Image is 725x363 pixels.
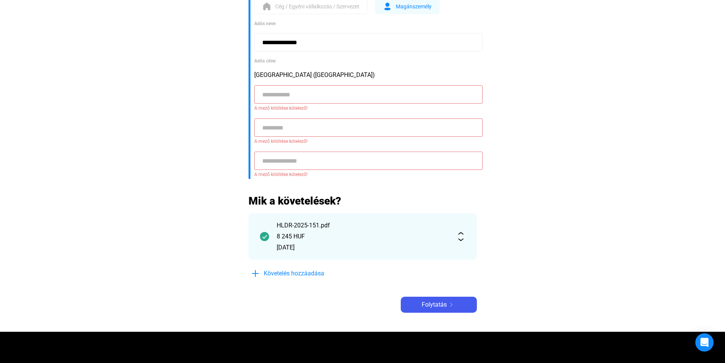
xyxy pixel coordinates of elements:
span: A mező kitöltése kötelező! [254,104,477,113]
span: A mező kitöltése kötelező! [254,170,477,179]
span: Követelés hozzáadása [264,269,324,278]
img: arrow-right-white [447,303,456,307]
img: form-org [262,2,271,11]
img: expand [456,232,465,241]
div: Open Intercom Messenger [695,333,714,352]
h2: Mik a követelések? [249,194,477,208]
span: Magánszemély [396,2,432,11]
div: Adós címe [254,57,477,65]
div: [DATE] [277,243,449,252]
img: plus-blue [251,269,260,278]
div: Adós neve [254,20,477,27]
span: A mező kitöltése kötelező! [254,137,477,146]
span: Cég / Egyéni vállalkozás / Szervezet [275,2,359,11]
div: [GEOGRAPHIC_DATA] ([GEOGRAPHIC_DATA]) [254,70,477,80]
span: Folytatás [422,300,447,309]
img: checkmark-darker-green-circle [260,232,269,241]
button: Folytatásarrow-right-white [401,297,477,313]
div: 8 245 HUF [277,232,449,241]
div: HLDR-2025-151.pdf [277,221,449,230]
button: plus-blueKövetelés hozzáadása [249,265,363,281]
img: form-ind [383,2,392,11]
